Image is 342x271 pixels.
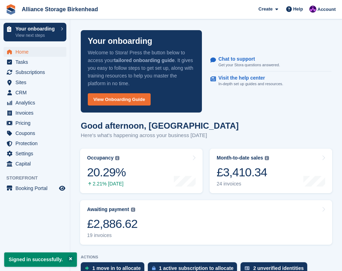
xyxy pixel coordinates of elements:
[309,6,316,13] img: Romilly Norton
[4,88,66,97] a: menu
[88,93,151,106] a: View Onboarding Guide
[265,156,269,160] img: icon-info-grey-7440780725fd019a000dd9b08b2336e03edf1995a4989e88bcd33f0948082b44.svg
[4,118,66,128] a: menu
[87,155,113,161] div: Occupancy
[4,128,66,138] a: menu
[210,149,332,193] a: Month-to-date sales £3,410.34 24 invoices
[80,200,332,245] a: Awaiting payment £2,886.62 19 invoices
[15,149,58,158] span: Settings
[4,138,66,148] a: menu
[87,232,138,238] div: 19 invoices
[15,77,58,87] span: Sites
[4,149,66,158] a: menu
[218,81,283,87] p: In-depth set up guides and resources.
[217,165,269,179] div: £3,410.34
[15,47,58,57] span: Home
[15,57,58,67] span: Tasks
[15,108,58,118] span: Invoices
[4,67,66,77] a: menu
[6,4,16,15] img: stora-icon-8386f47178a22dfd0bd8f6a31ec36ba5ce8667c1dd55bd0f319d3a0aa187defe.svg
[115,156,119,160] img: icon-info-grey-7440780725fd019a000dd9b08b2336e03edf1995a4989e88bcd33f0948082b44.svg
[15,183,58,193] span: Booking Portal
[6,175,70,182] span: Storefront
[15,98,58,108] span: Analytics
[4,98,66,108] a: menu
[217,181,269,187] div: 24 invoices
[218,75,278,81] p: Visit the help center
[253,265,304,271] div: 2 unverified identities
[210,72,331,90] a: Visit the help center In-depth set up guides and resources.
[4,183,66,193] a: menu
[58,184,66,192] a: Preview store
[15,67,58,77] span: Subscriptions
[258,6,272,13] span: Create
[87,181,126,187] div: 2.21% [DATE]
[80,149,203,193] a: Occupancy 20.29% 2.21% [DATE]
[15,138,58,148] span: Protection
[4,47,66,57] a: menu
[218,56,274,62] p: Chat to support
[92,265,141,271] div: 1 move in to allocate
[87,206,129,212] div: Awaiting payment
[19,4,101,15] a: Alliance Storage Birkenhead
[293,6,303,13] span: Help
[4,159,66,169] a: menu
[217,155,263,161] div: Month-to-date sales
[15,26,57,31] p: Your onboarding
[85,266,89,270] img: move_ins_to_allocate_icon-fdf77a2bb77ea45bf5b3d319d69a93e2d87916cf1d5bf7949dd705db3b84f3ca.svg
[4,23,66,41] a: Your onboarding View next steps
[4,252,77,267] p: Signed in successfully.
[15,128,58,138] span: Coupons
[81,255,331,259] p: ACTIONS
[15,118,58,128] span: Pricing
[317,6,336,13] span: Account
[218,62,280,68] p: Get your Stora questions answered.
[87,217,138,231] div: £2,886.62
[87,165,126,179] div: 20.29%
[4,108,66,118] a: menu
[15,32,57,39] p: View next steps
[15,159,58,169] span: Capital
[81,131,239,140] p: Here's what's happening across your business [DATE]
[159,265,234,271] div: 1 active subscription to allocate
[131,208,135,212] img: icon-info-grey-7440780725fd019a000dd9b08b2336e03edf1995a4989e88bcd33f0948082b44.svg
[4,77,66,87] a: menu
[88,37,152,45] p: Your onboarding
[210,53,331,72] a: Chat to support Get your Stora questions answered.
[114,57,175,63] strong: tailored onboarding guide
[81,121,239,130] h1: Good afternoon, [GEOGRAPHIC_DATA]
[4,57,66,67] a: menu
[245,266,250,270] img: verify_identity-adf6edd0f0f0b5bbfe63781bf79b02c33cf7c696d77639b501bdc392416b5a36.svg
[152,266,156,270] img: active_subscription_to_allocate_icon-d502201f5373d7db506a760aba3b589e785aa758c864c3986d89f69b8ff3...
[15,88,58,97] span: CRM
[88,49,195,87] p: Welcome to Stora! Press the button below to access your . It gives you easy to follow steps to ge...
